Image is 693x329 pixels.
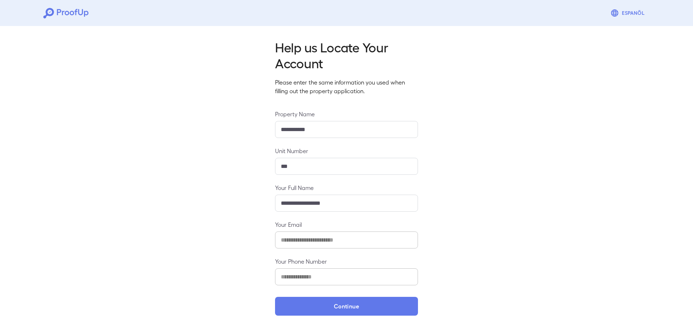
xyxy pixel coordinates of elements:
[275,78,418,95] p: Please enter the same information you used when filling out the property application.
[275,39,418,71] h2: Help us Locate Your Account
[275,183,418,192] label: Your Full Name
[275,297,418,316] button: Continue
[275,147,418,155] label: Unit Number
[275,110,418,118] label: Property Name
[275,220,418,229] label: Your Email
[607,6,650,20] button: Espanõl
[275,257,418,265] label: Your Phone Number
